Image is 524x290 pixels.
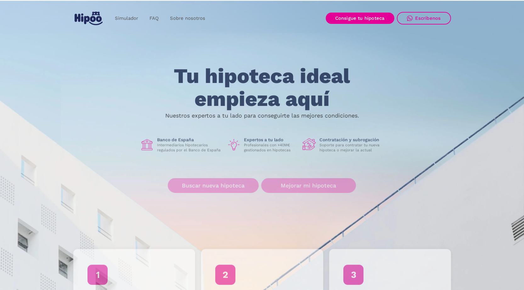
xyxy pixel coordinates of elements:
[157,137,222,143] h1: Banco de España
[326,13,394,24] a: Consigue tu hipoteca
[397,12,451,25] a: Escríbenos
[319,137,384,143] h1: Contratación y subrogación
[244,137,297,143] h1: Expertos a tu lado
[261,178,356,193] a: Mejorar mi hipoteca
[165,113,359,118] p: Nuestros expertos a tu lado para conseguirte las mejores condiciones.
[157,143,222,153] p: Intermediarios hipotecarios regulados por el Banco de España
[319,143,384,153] p: Soporte para contratar tu nueva hipoteca o mejorar la actual
[143,65,381,110] h1: Tu hipoteca ideal empieza aquí
[415,15,441,21] div: Escríbenos
[109,12,144,25] a: Simulador
[164,12,211,25] a: Sobre nosotros
[144,12,164,25] a: FAQ
[244,143,297,153] p: Profesionales con +40M€ gestionados en hipotecas
[168,178,259,193] a: Buscar nueva hipoteca
[73,9,104,28] a: home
